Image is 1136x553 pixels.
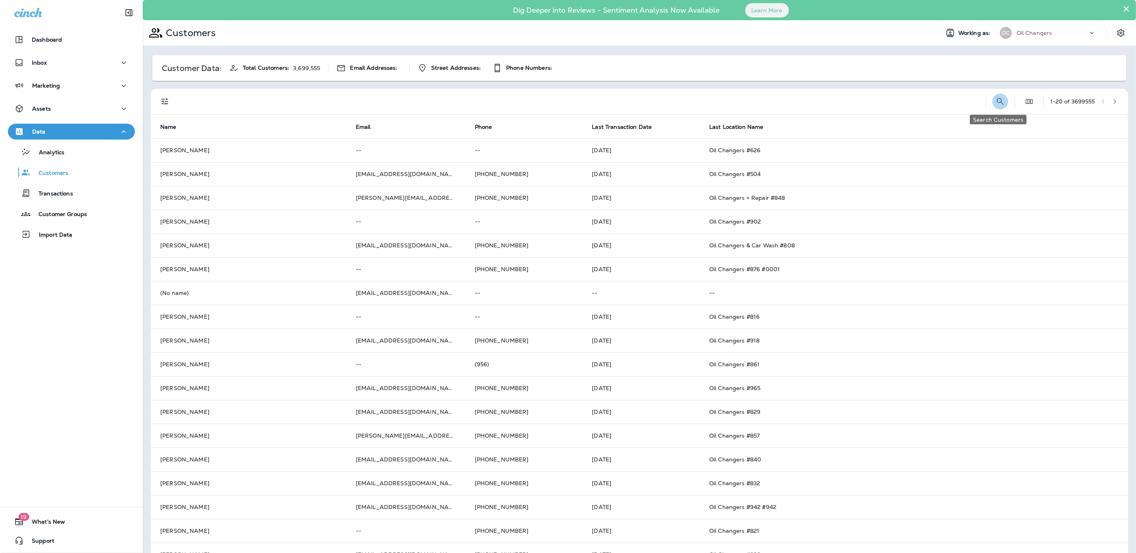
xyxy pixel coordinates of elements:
[592,124,652,130] span: Last Transaction Date
[32,59,47,66] p: Inbox
[709,124,764,130] span: Last Location Name
[970,115,1027,124] div: Search Customers
[475,123,503,130] span: Phone
[356,218,456,225] p: --
[8,144,135,160] button: Analytics
[151,352,346,376] td: [PERSON_NAME]
[709,242,795,249] span: Oil Changers & Car Wash #808
[346,471,465,495] td: [EMAIL_ADDRESS][DOMAIN_NAME]
[151,257,346,281] td: [PERSON_NAME]
[151,471,346,495] td: [PERSON_NAME]
[465,519,583,543] td: [PHONE_NUMBER]
[151,305,346,329] td: [PERSON_NAME]
[465,186,583,210] td: [PHONE_NUMBER]
[709,218,761,225] span: Oil Changers #902
[709,527,759,534] span: Oil Changers #821
[151,233,346,257] td: [PERSON_NAME]
[465,495,583,519] td: [PHONE_NUMBER]
[31,149,64,157] p: Analytics
[1123,2,1130,15] button: Close
[490,9,743,11] p: Dig Deeper into Reviews - Sentiment Analysis Now Available
[958,30,992,36] span: Working as:
[31,211,87,218] p: Customer Groups
[1017,30,1052,36] p: Oil Changers
[151,376,346,400] td: [PERSON_NAME]
[1000,27,1012,39] div: OC
[465,424,583,448] td: [PHONE_NUMBER]
[151,495,346,519] td: [PERSON_NAME]
[582,138,700,162] td: [DATE]
[709,194,785,201] span: Oil Changers + Repair #848
[8,124,135,140] button: Data
[709,290,1119,296] p: --
[350,65,397,71] span: Email Addresses:
[346,400,465,424] td: [EMAIL_ADDRESS][DOMAIN_NAME]
[709,123,774,130] span: Last Location Name
[8,55,135,71] button: Inbox
[1050,98,1095,105] div: 1 - 20 of 3699555
[118,5,140,21] button: Collapse Sidebar
[8,164,135,181] button: Customers
[582,186,700,210] td: [DATE]
[709,147,760,154] span: Oil Changers #626
[160,124,177,130] span: Name
[475,290,573,296] p: --
[709,432,760,439] span: Oil Changers #857
[465,352,583,376] td: (956)
[8,185,135,201] button: Transactions
[582,471,700,495] td: [DATE]
[582,210,700,233] td: [DATE]
[709,170,761,178] span: Oil Changers #504
[31,190,73,198] p: Transactions
[465,448,583,471] td: [PHONE_NUMBER]
[465,233,583,257] td: [PHONE_NUMBER]
[151,138,346,162] td: [PERSON_NAME]
[346,495,465,519] td: [EMAIL_ADDRESS][DOMAIN_NAME]
[346,281,465,305] td: [EMAIL_ADDRESS][DOMAIN_NAME]
[582,233,700,257] td: [DATE]
[1021,94,1037,109] button: Edit Fields
[356,123,381,130] span: Email
[346,376,465,400] td: [EMAIL_ADDRESS][DOMAIN_NAME]
[151,400,346,424] td: [PERSON_NAME]
[582,424,700,448] td: [DATE]
[582,352,700,376] td: [DATE]
[992,94,1008,109] button: Search Customers
[465,162,583,186] td: [PHONE_NUMBER]
[356,361,456,367] p: --
[356,124,371,130] span: Email
[8,514,135,530] button: 19What's New
[151,519,346,543] td: [PERSON_NAME]
[151,424,346,448] td: [PERSON_NAME]
[475,147,573,153] p: --
[465,471,583,495] td: [PHONE_NUMBER]
[582,305,700,329] td: [DATE]
[243,65,289,71] span: Total Customers:
[151,448,346,471] td: [PERSON_NAME]
[356,147,456,153] p: --
[8,78,135,94] button: Marketing
[745,3,789,17] button: Learn More
[24,519,65,528] span: What's New
[151,210,346,233] td: [PERSON_NAME]
[346,186,465,210] td: [PERSON_NAME][EMAIL_ADDRESS][PERSON_NAME][DOMAIN_NAME]
[18,513,29,521] span: 19
[31,170,68,177] p: Customers
[582,257,700,281] td: [DATE]
[465,329,583,352] td: [PHONE_NUMBER]
[346,448,465,471] td: [EMAIL_ADDRESS][DOMAIN_NAME]
[8,533,135,549] button: Support
[346,329,465,352] td: [EMAIL_ADDRESS][DOMAIN_NAME]
[709,385,760,392] span: Oil Changers #965
[709,456,761,463] span: Oil Changers #840
[31,232,73,239] p: Import Data
[582,376,700,400] td: [DATE]
[160,123,187,130] span: Name
[1114,26,1128,40] button: Settings
[356,266,456,272] p: --
[160,290,337,296] p: (No name)
[465,376,583,400] td: [PHONE_NUMBER]
[151,186,346,210] td: [PERSON_NAME]
[709,408,760,415] span: Oil Changers #829
[346,233,465,257] td: [EMAIL_ADDRESS][DOMAIN_NAME]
